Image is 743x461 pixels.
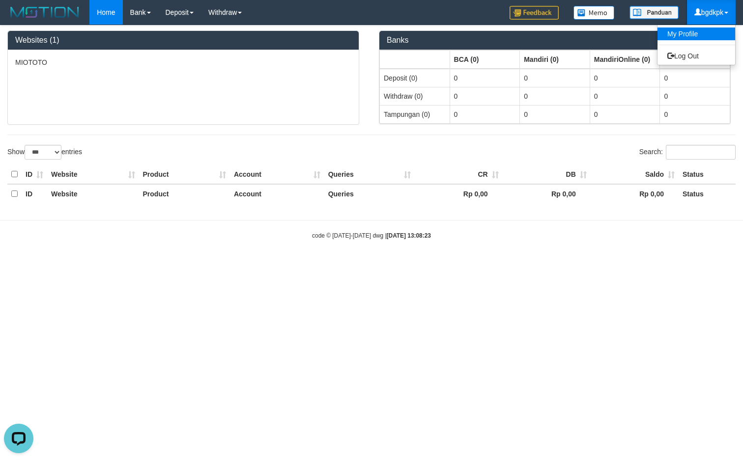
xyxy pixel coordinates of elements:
th: DB [503,165,591,184]
img: Feedback.jpg [510,6,559,20]
td: 0 [590,69,660,87]
td: 0 [590,87,660,105]
th: Website [47,165,139,184]
td: 0 [590,105,660,123]
th: Status [679,184,736,203]
td: 0 [520,87,590,105]
td: 0 [450,87,520,105]
img: Button%20Memo.svg [573,6,615,20]
th: Saldo [591,165,679,184]
a: My Profile [657,27,735,40]
p: MIOTOTO [15,57,351,67]
th: Product [139,184,230,203]
td: 0 [660,105,730,123]
th: Group: activate to sort column ascending [520,50,590,69]
th: Rp 0,00 [591,184,679,203]
th: ID [22,165,47,184]
th: ID [22,184,47,203]
th: Website [47,184,139,203]
th: Rp 0,00 [415,184,503,203]
td: 0 [450,105,520,123]
th: Account [230,184,324,203]
td: 0 [450,69,520,87]
h3: Websites (1) [15,36,351,45]
label: Show entries [7,145,82,160]
th: Rp 0,00 [503,184,591,203]
small: code © [DATE]-[DATE] dwg | [312,232,431,239]
h3: Banks [387,36,723,45]
td: Deposit (0) [380,69,450,87]
strong: [DATE] 13:08:23 [387,232,431,239]
th: Product [139,165,230,184]
label: Search: [639,145,736,160]
a: Log Out [657,50,735,62]
th: Status [679,165,736,184]
td: Withdraw (0) [380,87,450,105]
input: Search: [666,145,736,160]
th: Account [230,165,324,184]
th: Group: activate to sort column ascending [450,50,520,69]
th: Group: activate to sort column ascending [590,50,660,69]
td: 0 [520,105,590,123]
img: MOTION_logo.png [7,5,82,20]
th: Queries [324,165,415,184]
td: 0 [520,69,590,87]
th: CR [415,165,503,184]
td: Tampungan (0) [380,105,450,123]
select: Showentries [25,145,61,160]
button: Open LiveChat chat widget [4,4,33,33]
img: panduan.png [629,6,679,19]
th: Queries [324,184,415,203]
th: Group: activate to sort column ascending [380,50,450,69]
td: 0 [660,69,730,87]
td: 0 [660,87,730,105]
